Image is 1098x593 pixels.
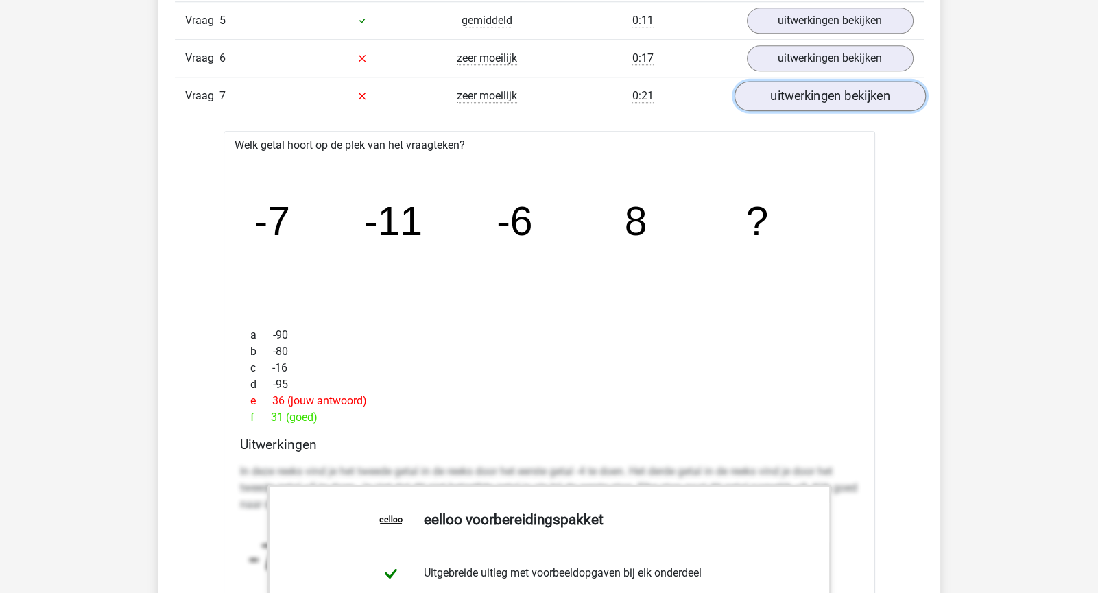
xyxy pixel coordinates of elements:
[240,360,859,376] div: -16
[250,327,273,343] span: a
[240,437,859,452] h4: Uitwerkingen
[185,12,219,29] span: Vraag
[240,327,859,343] div: -90
[185,88,219,104] span: Vraag
[219,14,226,27] span: 5
[364,198,422,243] tspan: -11
[219,89,226,102] span: 7
[219,51,226,64] span: 6
[240,409,859,426] div: 31 (goed)
[457,89,517,103] span: zeer moeilijk
[625,198,647,243] tspan: 8
[250,393,272,409] span: e
[250,376,273,393] span: d
[254,198,290,243] tspan: -7
[632,51,654,65] span: 0:17
[240,463,859,513] p: In deze reeks vind je het tweede getal in de reeks door het eerste getal -4 te doen. Het derde ge...
[734,81,925,111] a: uitwerkingen bekijken
[632,14,654,27] span: 0:11
[747,45,914,71] a: uitwerkingen bekijken
[248,537,280,577] tspan: -7
[250,409,271,426] span: f
[240,376,859,393] div: -95
[185,50,219,66] span: Vraag
[462,14,512,27] span: gemiddeld
[457,51,517,65] span: zeer moeilijk
[250,360,272,376] span: c
[632,89,654,103] span: 0:21
[497,198,533,243] tspan: -6
[747,198,769,243] tspan: ?
[240,343,859,360] div: -80
[250,343,273,360] span: b
[747,8,914,34] a: uitwerkingen bekijken
[240,393,859,409] div: 36 (jouw antwoord)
